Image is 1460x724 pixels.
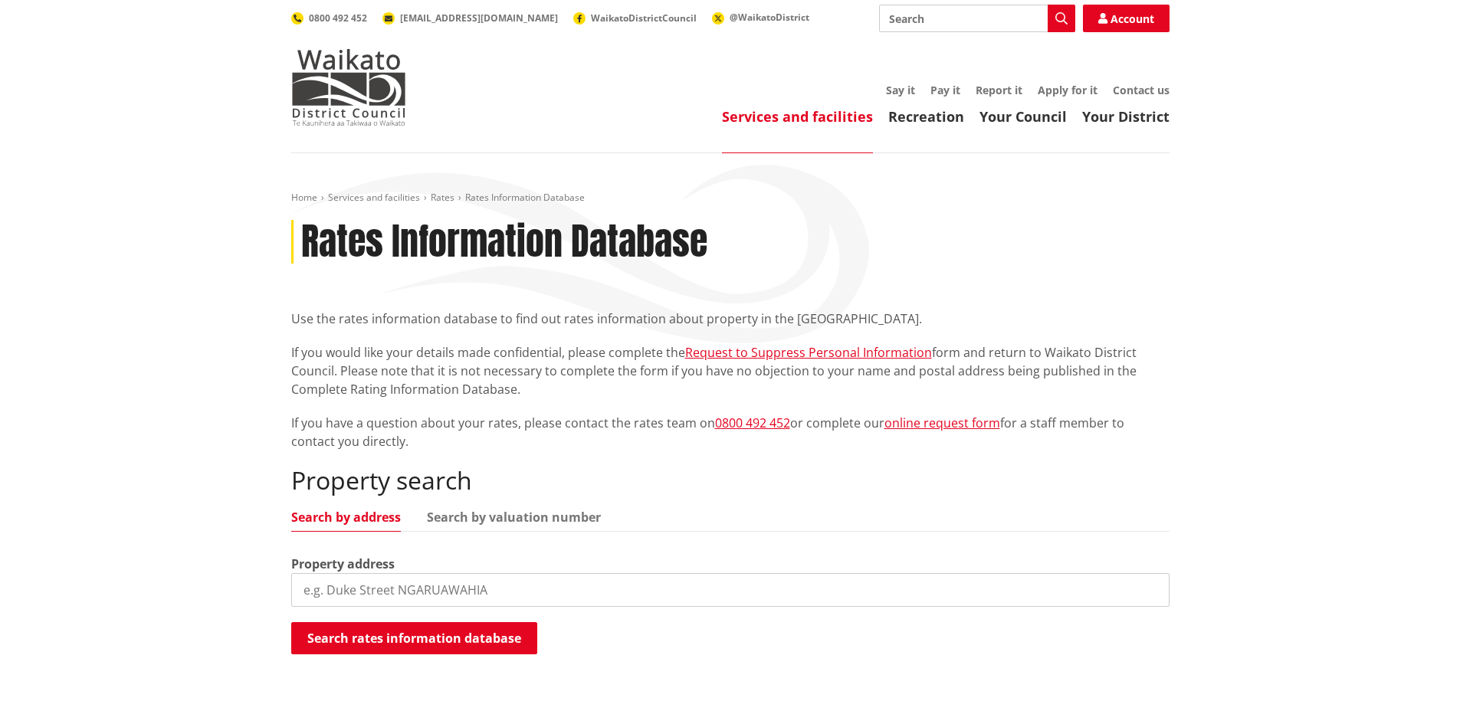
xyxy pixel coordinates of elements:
a: Your Council [979,107,1067,126]
span: [EMAIL_ADDRESS][DOMAIN_NAME] [400,11,558,25]
a: Services and facilities [328,191,420,204]
label: Property address [291,555,395,573]
a: Pay it [930,83,960,97]
h1: Rates Information Database [301,220,707,264]
input: Search input [879,5,1075,32]
a: Say it [886,83,915,97]
a: Request to Suppress Personal Information [685,344,932,361]
img: Waikato District Council - Te Kaunihera aa Takiwaa o Waikato [291,49,406,126]
p: If you have a question about your rates, please contact the rates team on or complete our for a s... [291,414,1170,450]
a: online request form [884,414,1000,431]
a: [EMAIL_ADDRESS][DOMAIN_NAME] [382,11,558,25]
a: Recreation [888,107,964,126]
a: Account [1083,5,1170,32]
a: Rates [431,191,454,204]
span: Rates Information Database [465,191,585,204]
a: 0800 492 452 [291,11,367,25]
a: Contact us [1113,83,1170,97]
p: Use the rates information database to find out rates information about property in the [GEOGRAPHI... [291,310,1170,328]
a: WaikatoDistrictCouncil [573,11,697,25]
a: Apply for it [1038,83,1097,97]
h2: Property search [291,466,1170,495]
span: WaikatoDistrictCouncil [591,11,697,25]
a: Services and facilities [722,107,873,126]
a: Report it [976,83,1022,97]
a: Search by valuation number [427,511,601,523]
nav: breadcrumb [291,192,1170,205]
button: Search rates information database [291,622,537,654]
p: If you would like your details made confidential, please complete the form and return to Waikato ... [291,343,1170,398]
input: e.g. Duke Street NGARUAWAHIA [291,573,1170,607]
a: 0800 492 452 [715,414,790,431]
span: 0800 492 452 [309,11,367,25]
a: Home [291,191,317,204]
span: @WaikatoDistrict [730,11,809,24]
a: @WaikatoDistrict [712,11,809,24]
a: Search by address [291,511,401,523]
a: Your District [1082,107,1170,126]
